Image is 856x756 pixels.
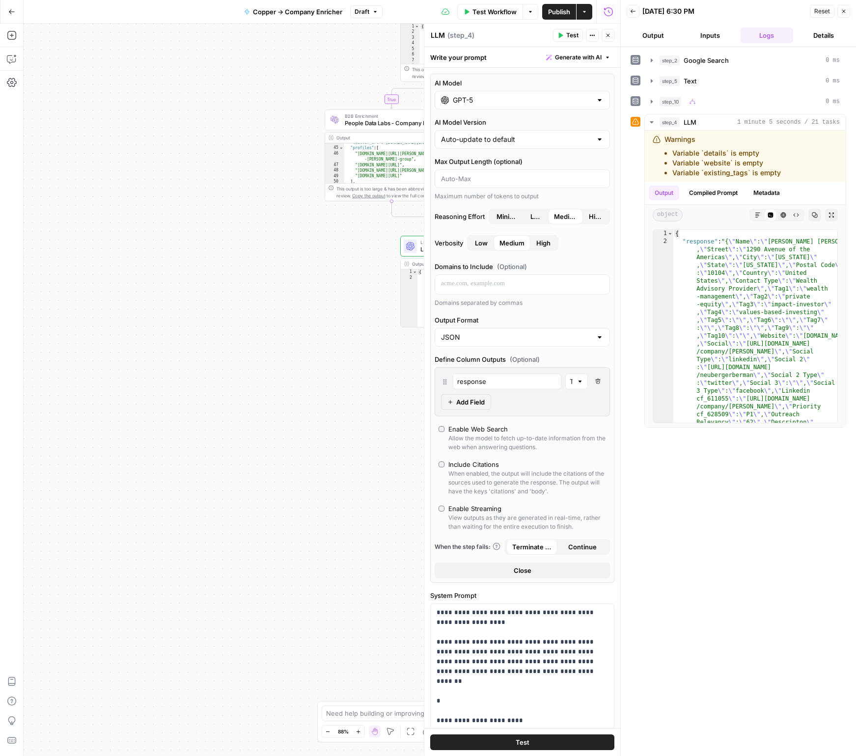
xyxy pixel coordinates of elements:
[583,209,608,224] button: Reasoning EffortMinimalLowMedium
[826,56,840,65] span: 0 ms
[435,298,610,307] div: Domains separated by commas
[684,117,696,127] span: LLM
[456,397,485,407] span: Add Field
[737,118,840,127] span: 1 minute 5 seconds / 21 tasks
[401,57,420,63] div: 7
[441,174,604,184] input: Auto-Max
[401,24,420,29] div: 1
[439,461,444,467] input: Include CitationsWhen enabled, the output will include the citations of the sources used to gener...
[424,47,620,67] div: Write your prompt
[350,5,383,18] button: Draft
[645,73,846,89] button: 0 ms
[542,51,614,64] button: Generate with AI
[672,158,781,168] li: Variable `website` is empty
[448,434,606,452] div: Allow the model to fetch up-to-date information from the web when answering questions.
[660,76,680,86] span: step_5
[401,41,420,46] div: 4
[672,168,781,178] li: Variable `existing_tags` is empty
[497,212,519,221] span: Minimal
[431,30,445,40] textarea: LLM
[448,513,606,531] div: View outputs as they are generated in real-time, rather than waiting for the entire execution to ...
[570,377,573,386] input: Text
[447,30,474,40] span: ( step_4 )
[435,354,610,364] label: Define Column Outputs
[435,117,610,127] label: AI Model Version
[627,27,680,43] button: Output
[345,112,431,119] span: B2B Enrichment
[497,262,527,271] span: (Optional)
[253,7,342,17] span: Copper -> Company Enricher
[457,377,557,386] input: Field Name
[553,29,583,42] button: Test
[345,119,431,128] span: People Data Labs - Company Enrichment
[554,212,578,221] span: Medium
[548,7,570,17] span: Publish
[430,591,614,600] label: System Prompt
[741,27,794,43] button: Logs
[330,115,339,124] img: lpaqdqy7dn0qih3o8499dt77wl9d
[684,76,696,86] span: Text
[810,5,834,18] button: Reset
[653,230,673,238] div: 1
[645,114,846,130] button: 1 minute 5 seconds / 21 tasks
[499,238,525,248] span: Medium
[401,52,420,57] div: 6
[430,734,614,750] button: Test
[441,332,592,342] input: JSON
[826,77,840,85] span: 0 ms
[664,135,781,178] div: Warnings
[390,82,468,109] g: Edge from step_10 to step_44
[566,31,579,40] span: Test
[325,179,344,185] div: 50
[542,4,576,20] button: Publish
[338,728,349,735] span: 88%
[435,78,610,88] label: AI Model
[684,55,729,65] span: Google Search
[325,151,344,162] div: 46
[401,275,417,601] div: 2
[325,145,344,151] div: 45
[645,53,846,68] button: 0 ms
[391,201,467,221] g: Edge from step_44 to step_10-conditional-end
[435,235,610,251] label: Verbosity
[660,117,680,127] span: step_4
[435,542,500,551] a: When the step fails:
[649,186,679,200] button: Output
[448,504,501,513] div: Enable Streaming
[238,4,348,20] button: Copper -> Company Enricher
[336,134,445,141] div: Output
[401,29,420,35] div: 2
[684,27,737,43] button: Inputs
[439,506,444,512] input: Enable StreamingView outputs as they are generated in real-time, rather than waiting for the enti...
[413,270,417,275] span: Toggle code folding, rows 1 through 3
[826,97,840,106] span: 0 ms
[355,7,369,16] span: Draft
[400,353,534,374] div: EndOutput
[660,97,681,107] span: step_10
[645,131,846,427] div: 1 minute 5 seconds / 21 tasks
[448,459,499,469] div: Include Citations
[525,209,548,224] button: Reasoning EffortMinimalMediumHigh
[457,4,523,20] button: Test Workflow
[412,66,530,80] div: This output is too large & has been abbreviated for review. to view the full content.
[325,168,344,173] div: 48
[536,238,551,248] span: High
[401,47,420,52] div: 5
[747,186,786,200] button: Metadata
[412,261,511,268] div: Output
[797,27,850,43] button: Details
[336,185,455,199] div: This output is too large & has been abbreviated for review. to view the full content.
[435,192,610,201] div: Maximum number of tokens to output
[653,238,673,740] div: 2
[667,230,673,238] span: Toggle code folding, rows 1 through 3
[568,542,597,552] span: Continue
[645,94,846,109] button: 0 ms
[814,7,830,16] span: Reset
[435,157,610,166] label: Max Output Length (optional)
[439,426,444,432] input: Enable Web SearchAllow the model to fetch up-to-date information from the web when answering ques...
[557,539,608,555] button: Continue
[530,235,556,251] button: VerbosityLowMedium
[475,238,488,248] span: Low
[352,193,385,198] span: Copy the output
